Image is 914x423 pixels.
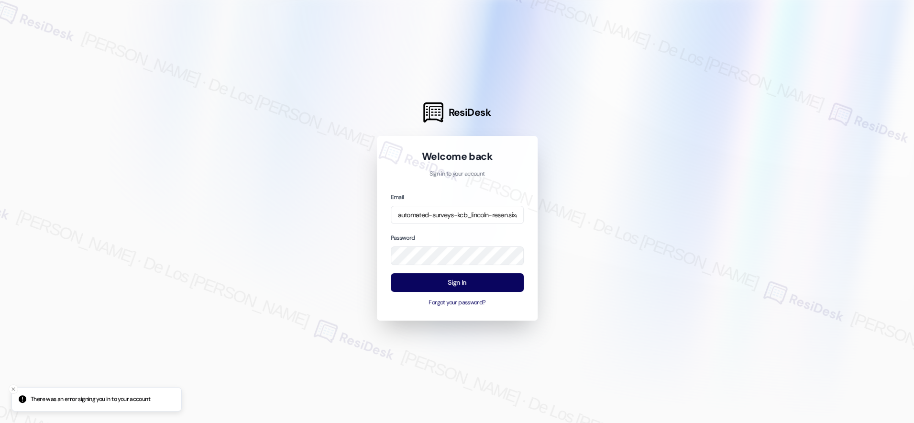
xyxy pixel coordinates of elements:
[391,150,524,163] h1: Welcome back
[391,299,524,307] button: Forgot your password?
[423,102,443,122] img: ResiDesk Logo
[448,106,491,119] span: ResiDesk
[391,234,415,242] label: Password
[391,170,524,178] p: Sign in to your account
[391,206,524,224] input: name@example.com
[391,273,524,292] button: Sign In
[391,193,404,201] label: Email
[9,384,18,394] button: Close toast
[31,395,150,404] p: There was an error signing you in to your account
